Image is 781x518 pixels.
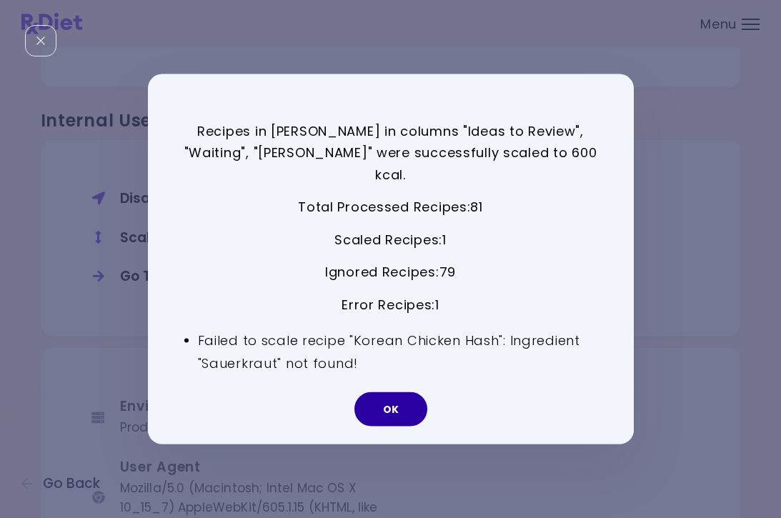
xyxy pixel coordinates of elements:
button: OK [354,392,427,427]
li: Failed to scale recipe "Korean Chicken Hash": Ingredient "Sauerkraut" not found! [198,329,598,374]
p: Error Recipes : 1 [184,294,598,317]
p: Scaled Recipes : 1 [184,229,598,251]
p: Recipes in [PERSON_NAME] in columns "Ideas to Review", "Waiting", "[PERSON_NAME]" were successful... [184,120,598,186]
div: Close [25,25,56,56]
p: Ignored Recipes : 79 [184,262,598,284]
p: Total Processed Recipes : 81 [184,196,598,219]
